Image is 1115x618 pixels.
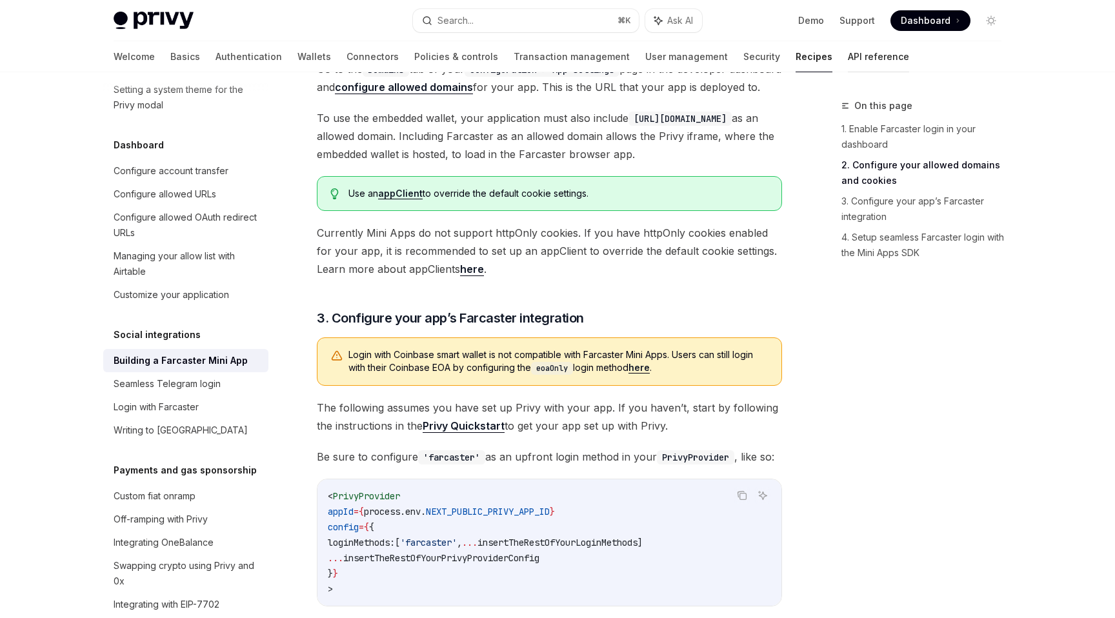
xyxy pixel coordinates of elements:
[841,155,1012,191] a: 2. Configure your allowed domains and cookies
[628,112,732,126] code: [URL][DOMAIN_NAME]
[333,490,400,502] span: PrivyProvider
[114,423,248,438] div: Writing to [GEOGRAPHIC_DATA]
[734,487,750,504] button: Copy the contents from the code block
[618,15,631,26] span: ⌘ K
[103,244,268,283] a: Managing your allow list with Airtable
[114,287,229,303] div: Customize your application
[103,159,268,183] a: Configure account transfer
[114,558,261,589] div: Swapping crypto using Privy and 0x
[335,81,473,94] a: configure allowed domains
[103,78,268,117] a: Setting a system theme for the Privy modal
[114,327,201,343] h5: Social integrations
[328,490,333,502] span: <
[103,372,268,395] a: Seamless Telegram login
[400,506,405,517] span: .
[114,186,216,202] div: Configure allowed URLs
[363,63,409,77] code: Domains
[854,98,912,114] span: On this page
[216,41,282,72] a: Authentication
[114,535,214,550] div: Integrating OneBalance
[890,10,970,31] a: Dashboard
[317,448,782,466] span: Be sure to configure as an upfront login method in your , like so:
[839,14,875,27] a: Support
[103,554,268,593] a: Swapping crypto using Privy and 0x
[657,450,734,464] code: PrivyProvider
[317,309,584,327] span: 3. Configure your app’s Farcaster integration
[378,188,423,199] a: appClient
[343,552,539,564] span: insertTheRestOfYourPrivyProviderConfig
[297,41,331,72] a: Wallets
[405,506,421,517] span: env
[114,597,219,612] div: Integrating with EIP-7702
[114,353,248,368] div: Building a Farcaster Mini App
[531,362,573,375] code: eoaOnly
[645,9,702,32] button: Ask AI
[114,399,199,415] div: Login with Farcaster
[348,348,768,375] span: Login with Coinbase smart wallet is not compatible with Farcaster Mini Apps. Users can still logi...
[328,552,343,564] span: ...
[348,187,768,200] span: Use an to override the default cookie settings.
[395,537,400,548] span: [
[754,487,771,504] button: Ask AI
[413,9,639,32] button: Search...⌘K
[114,12,194,30] img: light logo
[477,537,638,548] span: insertTheRestOfYourLoginMethods
[798,14,824,27] a: Demo
[465,63,619,77] code: Configuration > App settings
[328,521,359,533] span: config
[628,362,650,374] a: here
[457,537,462,548] span: ,
[114,463,257,478] h5: Payments and gas sponsorship
[841,227,1012,263] a: 4. Setup seamless Farcaster login with the Mini Apps SDK
[114,137,164,153] h5: Dashboard
[841,191,1012,227] a: 3. Configure your app’s Farcaster integration
[418,450,485,464] code: 'farcaster'
[426,506,550,517] span: NEXT_PUBLIC_PRIVY_APP_ID
[981,10,1001,31] button: Toggle dark mode
[328,583,333,595] span: >
[114,248,261,279] div: Managing your allow list with Airtable
[330,350,343,363] svg: Warning
[364,506,400,517] span: process
[359,506,364,517] span: {
[354,506,359,517] span: =
[347,41,399,72] a: Connectors
[317,109,782,163] span: To use the embedded wallet, your application must also include as an allowed domain. Including Fa...
[103,508,268,531] a: Off-ramping with Privy
[328,506,354,517] span: appId
[330,188,339,200] svg: Tip
[421,506,426,517] span: .
[414,41,498,72] a: Policies & controls
[901,14,950,27] span: Dashboard
[462,537,477,548] span: ...
[103,419,268,442] a: Writing to [GEOGRAPHIC_DATA]
[114,82,261,113] div: Setting a system theme for the Privy modal
[423,419,505,433] a: Privy Quickstart
[645,41,728,72] a: User management
[103,349,268,372] a: Building a Farcaster Mini App
[514,41,630,72] a: Transaction management
[369,521,374,533] span: {
[364,521,369,533] span: {
[103,395,268,419] a: Login with Farcaster
[328,568,333,579] span: }
[317,60,782,96] span: Go to the tab of your page in the developer dashboard and for your app. This is the URL that your...
[333,568,338,579] span: }
[423,419,505,432] strong: Privy Quickstart
[114,376,221,392] div: Seamless Telegram login
[848,41,909,72] a: API reference
[170,41,200,72] a: Basics
[103,283,268,306] a: Customize your application
[667,14,693,27] span: Ask AI
[400,537,457,548] span: 'farcaster'
[437,13,474,28] div: Search...
[743,41,780,72] a: Security
[114,488,196,504] div: Custom fiat onramp
[638,537,643,548] span: ]
[460,263,484,276] a: here
[114,163,228,179] div: Configure account transfer
[841,119,1012,155] a: 1. Enable Farcaster login in your dashboard
[317,224,782,278] span: Currently Mini Apps do not support httpOnly cookies. If you have httpOnly cookies enabled for you...
[114,512,208,527] div: Off-ramping with Privy
[114,41,155,72] a: Welcome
